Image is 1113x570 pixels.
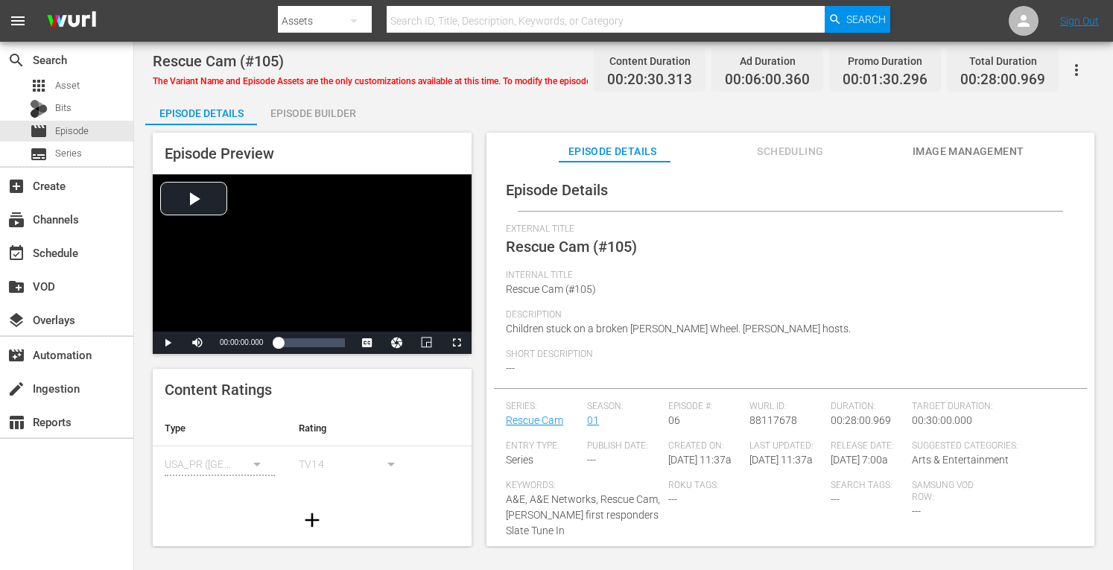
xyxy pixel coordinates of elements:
span: 00:01:30.296 [843,72,928,89]
span: Roku Tags: [668,480,823,492]
div: Episode Details [145,95,257,131]
img: ans4CAIJ8jUAAAAAAAAAAAAAAAAAAAAAAAAgQb4GAAAAAAAAAAAAAAAAAAAAAAAAJMjXAAAAAAAAAAAAAAAAAAAAAAAAgAT5G... [36,4,107,39]
span: External Title [506,224,1068,235]
span: Keywords: [506,480,661,492]
span: Arts & Entertainment [912,454,1009,466]
a: Rescue Cam [506,414,563,426]
span: Series [55,146,82,161]
span: 00:28:00.969 [960,72,1045,89]
span: Ingestion [7,380,25,398]
th: Rating [287,411,421,446]
span: Search [7,51,25,69]
div: Ad Duration [725,51,810,72]
button: Fullscreen [442,332,472,354]
span: Episode #: [668,401,742,413]
span: Episode [30,122,48,140]
span: Scheduling [735,142,846,161]
div: Total Duration [960,51,1045,72]
span: 06 [668,414,680,426]
span: Duration: [831,401,904,413]
span: 00:00:00.000 [220,338,263,346]
span: Rescue Cam (#105) [153,52,284,70]
div: Video Player [153,174,472,354]
span: Children stuck on a broken [PERSON_NAME] Wheel. [PERSON_NAME] hosts. [506,323,851,335]
span: Rescue Cam (#105) [506,238,637,256]
div: USA_PR ([GEOGRAPHIC_DATA]) [165,443,275,485]
span: Publish Date: [587,440,661,452]
span: Wurl ID: [749,401,823,413]
span: A&E, A&E Networks, Rescue Cam, [PERSON_NAME] first responders Slate Tune In [506,493,660,536]
span: Channels [7,211,25,229]
span: Search Tags: [831,480,904,492]
span: Automation [7,346,25,364]
span: --- [668,493,677,505]
span: Suggested Categories: [912,440,1067,452]
div: TV14 [299,443,409,485]
span: Release Date: [831,440,904,452]
span: VOD [7,278,25,296]
span: Episode [55,124,89,139]
span: Description [506,309,1068,321]
span: Season: [587,401,661,413]
span: --- [831,493,840,505]
span: Create [7,177,25,195]
th: Type [153,411,287,446]
button: Play [153,332,183,354]
span: Episode Details [506,181,608,199]
span: --- [506,362,515,374]
a: Sign Out [1060,15,1099,27]
button: Episode Details [145,95,257,125]
table: simple table [153,411,472,493]
span: Search [846,6,886,33]
span: Series [30,145,48,163]
span: [DATE] 11:37a [668,454,732,466]
a: 01 [587,414,599,426]
button: Search [825,6,890,33]
span: 00:20:30.313 [607,72,692,89]
span: Overlays [7,311,25,329]
span: Entry Type: [506,440,580,452]
span: Samsung VOD Row: [912,480,986,504]
span: Episode Details [556,142,668,161]
span: Asset [55,78,80,93]
button: Jump To Time [382,332,412,354]
span: Short Description [506,349,1068,361]
span: The Variant Name and Episode Assets are the only customizations available at this time. To modify... [153,76,763,86]
span: Series: [506,401,580,413]
span: Created On: [668,440,742,452]
span: Series [506,454,533,466]
span: Asset [30,77,48,95]
span: Episode Preview [165,145,274,162]
div: Promo Duration [843,51,928,72]
span: --- [587,454,596,466]
span: Reports [7,414,25,431]
div: Bits [30,100,48,118]
span: --- [912,505,921,517]
span: Last Updated: [749,440,823,452]
span: Target Duration: [912,401,1067,413]
span: menu [9,12,27,30]
div: Content Duration [607,51,692,72]
button: Picture-in-Picture [412,332,442,354]
button: Mute [183,332,212,354]
span: Schedule [7,244,25,262]
span: [DATE] 7:00a [831,454,888,466]
span: 00:28:00.969 [831,414,891,426]
span: 00:30:00.000 [912,414,972,426]
span: [DATE] 11:37a [749,454,813,466]
span: Rescue Cam (#105) [506,283,596,295]
button: Episode Builder [257,95,369,125]
span: Internal Title [506,270,1068,282]
button: Captions [352,332,382,354]
span: 00:06:00.360 [725,72,810,89]
span: Image Management [913,142,1024,161]
span: Bits [55,101,72,115]
div: Episode Builder [257,95,369,131]
span: Content Ratings [165,381,272,399]
div: Progress Bar [278,338,345,347]
span: 88117678 [749,414,797,426]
